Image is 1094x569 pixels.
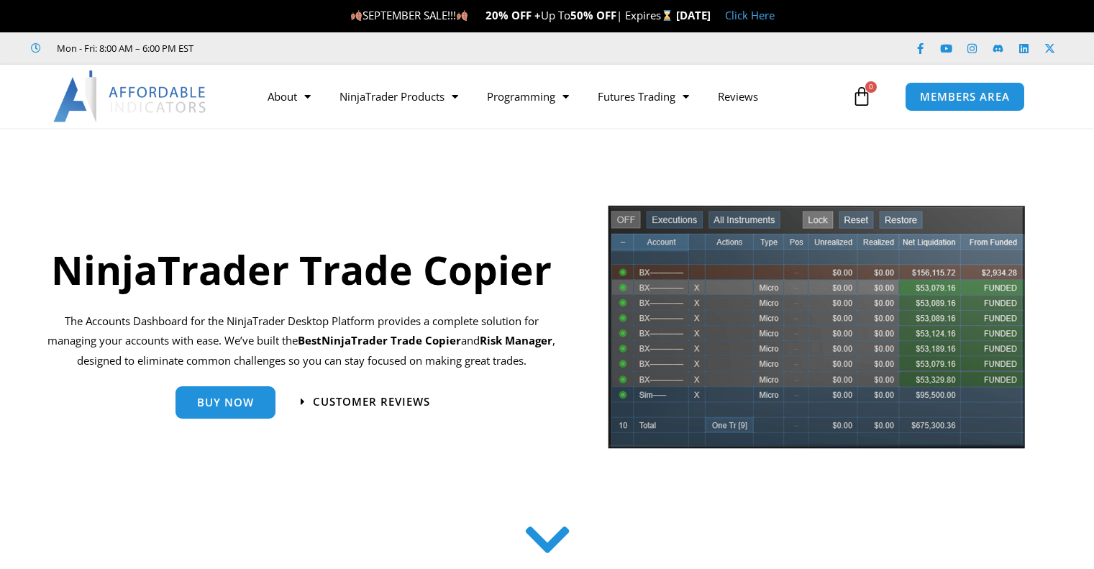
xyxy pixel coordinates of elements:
span: Mon - Fri: 8:00 AM – 6:00 PM EST [53,40,193,57]
a: Customer Reviews [301,396,430,407]
a: Futures Trading [583,80,703,113]
span: SEPTEMBER SALE!!! Up To | Expires [350,8,676,22]
a: Click Here [725,8,775,22]
a: Buy Now [176,386,275,419]
a: NinjaTrader Products [325,80,473,113]
a: About [253,80,325,113]
img: 🍂 [351,10,362,21]
img: ⌛ [662,10,673,21]
a: MEMBERS AREA [905,82,1025,111]
strong: NinjaTrader Trade Copier [322,333,461,347]
img: LogoAI | Affordable Indicators – NinjaTrader [53,70,208,122]
span: Buy Now [197,397,254,408]
nav: Menu [253,80,848,113]
b: Best [298,333,322,347]
a: Programming [473,80,583,113]
span: Customer Reviews [313,396,430,407]
a: Reviews [703,80,772,113]
strong: Risk Manager [480,333,552,347]
strong: [DATE] [676,8,711,22]
h1: NinjaTrader Trade Copier [40,242,563,297]
img: 🍂 [457,10,468,21]
p: The Accounts Dashboard for the NinjaTrader Desktop Platform provides a complete solution for mana... [40,311,563,372]
iframe: Customer reviews powered by Trustpilot [214,41,429,55]
span: MEMBERS AREA [920,91,1010,102]
img: tradecopier | Affordable Indicators – NinjaTrader [606,204,1026,460]
span: 0 [865,81,877,93]
strong: 50% OFF [570,8,616,22]
a: 0 [830,76,893,117]
strong: 20% OFF + [486,8,541,22]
